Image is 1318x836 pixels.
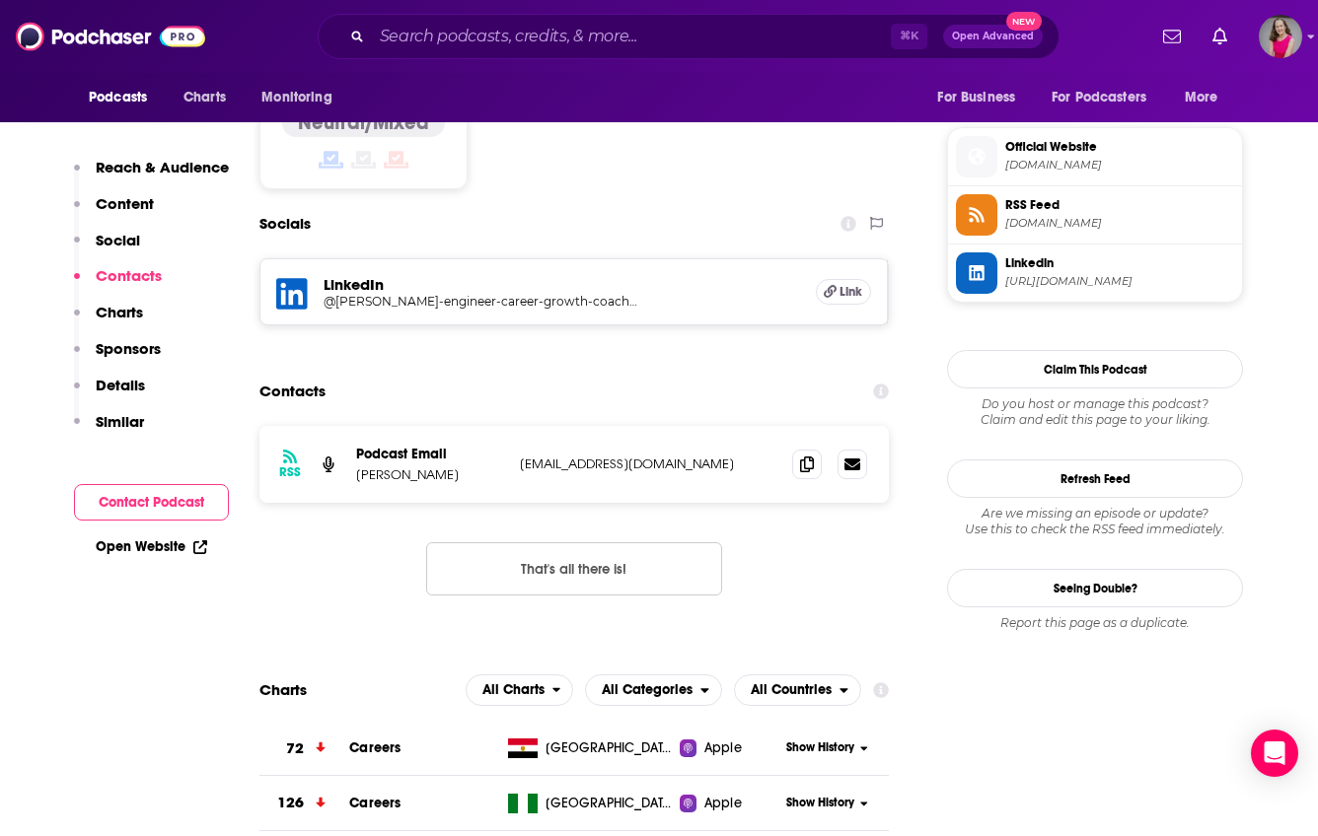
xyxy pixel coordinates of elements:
span: Apple [704,738,742,758]
a: RSS Feed[DOMAIN_NAME] [956,194,1234,236]
button: open menu [585,674,722,706]
h2: Charts [259,680,307,699]
button: Nothing here. [426,542,722,595]
a: Careers [349,739,401,756]
p: Similar [96,412,144,431]
h2: Countries [734,674,861,706]
a: Apple [680,794,779,813]
button: open menu [248,79,357,116]
span: ⌘ K [891,24,927,49]
img: User Profile [1259,15,1302,58]
h4: Neutral/Mixed [298,110,429,135]
span: All Categories [602,683,693,697]
span: Nigeria [546,794,674,813]
button: Sponsors [74,339,161,376]
span: All Charts [482,683,545,697]
button: Content [74,194,154,231]
a: Linkedin[URL][DOMAIN_NAME] [956,252,1234,294]
span: Show History [786,795,854,811]
input: Search podcasts, credits, & more... [372,21,891,52]
a: Show notifications dropdown [1155,20,1189,53]
h2: Socials [259,205,311,243]
a: Official Website[DOMAIN_NAME] [956,136,1234,177]
span: Show History [786,739,854,756]
a: @[PERSON_NAME]-engineer-career-growth-coach-oaco-lifestyle-engineering [324,294,800,309]
h2: Contacts [259,373,326,410]
span: Official Website [1005,138,1234,156]
span: For Podcasters [1052,84,1146,111]
button: Show History [780,739,875,756]
button: Show History [780,795,875,811]
p: Social [96,231,140,249]
div: Claim and edit this page to your liking. [947,396,1243,428]
span: New [1006,12,1042,31]
button: open menu [75,79,173,116]
button: Show profile menu [1259,15,1302,58]
span: Open Advanced [952,32,1034,41]
p: Podcast Email [356,446,504,462]
span: All Countries [751,683,832,697]
button: open menu [923,79,1040,116]
p: Reach & Audience [96,158,229,176]
button: Refresh Feed [947,459,1243,498]
span: Egypt [546,738,674,758]
span: Apple [704,794,742,813]
button: Contact Podcast [74,484,229,521]
button: open menu [734,674,861,706]
span: For Business [937,84,1015,111]
span: Monitoring [261,84,331,111]
button: Reach & Audience [74,158,229,194]
p: Charts [96,303,143,321]
button: Open AdvancedNew [943,25,1043,48]
div: Are we missing an episode or update? Use this to check the RSS feed immediately. [947,506,1243,537]
img: Podchaser - Follow, Share and Rate Podcasts [16,18,205,55]
button: Social [74,231,140,267]
a: Careers [349,795,401,811]
h3: RSS [279,464,301,480]
span: Charts [183,84,226,111]
div: Search podcasts, credits, & more... [318,14,1060,59]
h5: @[PERSON_NAME]-engineer-career-growth-coach-oaco-lifestyle-engineering [324,294,639,309]
button: open menu [1171,79,1243,116]
span: https://www.linkedin.com/in/zach-white-engineer-career-growth-coach-oaco-lifestyle-engineering [1005,274,1234,289]
h3: 126 [277,792,303,814]
a: [GEOGRAPHIC_DATA] [500,794,681,813]
span: thehappyengineerpodcast.libsyn.com [1005,216,1234,231]
button: Similar [74,412,144,449]
p: Sponsors [96,339,161,358]
span: oasisofcourage.com [1005,158,1234,173]
h5: LinkedIn [324,275,800,294]
p: Content [96,194,154,213]
a: 126 [259,776,349,830]
button: Charts [74,303,143,339]
div: Open Intercom Messenger [1251,730,1298,777]
a: Apple [680,738,779,758]
a: 72 [259,722,349,776]
button: Details [74,376,145,412]
div: Report this page as a duplicate. [947,615,1243,631]
p: Details [96,376,145,394]
button: open menu [466,674,574,706]
span: Linkedin [1005,254,1234,272]
button: open menu [1039,79,1175,116]
span: RSS Feed [1005,196,1234,214]
a: Show notifications dropdown [1205,20,1235,53]
a: [GEOGRAPHIC_DATA] [500,738,681,758]
span: Logged in as AmyRasdal [1259,15,1302,58]
button: Contacts [74,266,162,303]
p: [PERSON_NAME] [356,466,504,483]
h3: 72 [286,737,304,760]
a: Open Website [96,538,207,555]
span: Link [840,284,862,300]
a: Seeing Double? [947,569,1243,607]
h2: Categories [585,674,722,706]
button: Claim This Podcast [947,350,1243,388]
a: Link [816,279,871,305]
span: Do you host or manage this podcast? [947,396,1243,412]
p: Contacts [96,266,162,285]
span: Podcasts [89,84,147,111]
span: More [1185,84,1218,111]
